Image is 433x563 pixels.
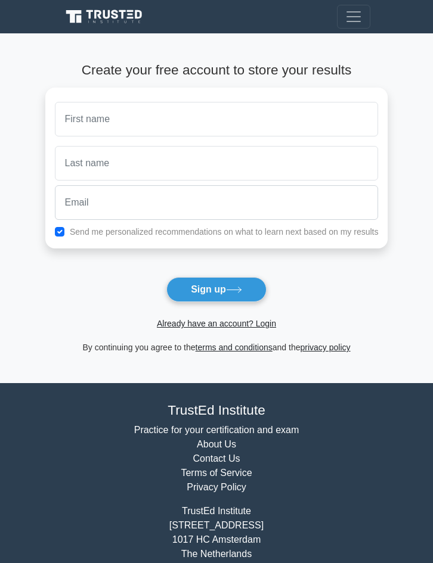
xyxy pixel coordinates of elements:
div: By continuing you agree to the and the [38,340,395,354]
h4: Create your free account to store your results [45,62,388,78]
h4: TrustEd Institute [63,402,370,418]
label: Send me personalized recommendations on what to learn next based on my results [70,227,379,237]
a: Contact Us [193,453,240,464]
a: privacy policy [301,343,351,352]
input: First name [55,102,379,136]
a: terms and conditions [196,343,273,352]
input: Last name [55,146,379,181]
button: Sign up [166,277,267,302]
a: Already have an account? Login [157,319,276,328]
a: Practice for your certification and exam [134,425,299,435]
a: Terms of Service [181,468,252,478]
a: About Us [197,439,236,449]
input: Email [55,185,379,220]
a: Privacy Policy [187,482,246,492]
button: Toggle navigation [337,5,370,29]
